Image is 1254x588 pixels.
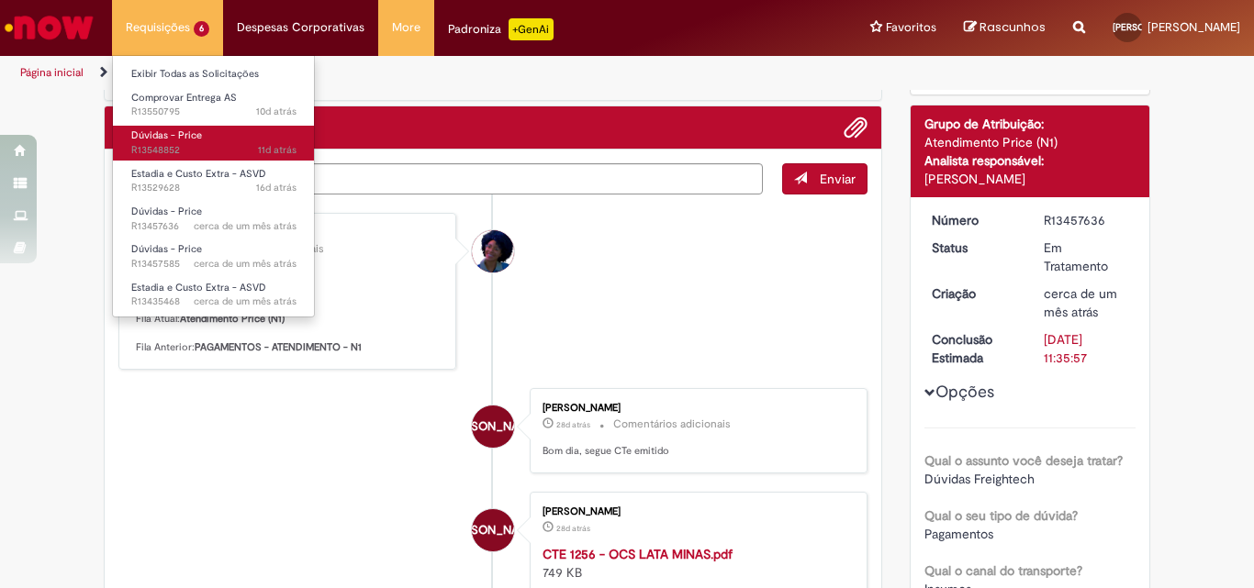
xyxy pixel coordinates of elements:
[194,21,209,37] span: 6
[258,143,297,157] time: 18/09/2025 18:54:15
[556,419,590,430] time: 01/09/2025 12:01:04
[194,294,297,308] span: cerca de um mês atrás
[964,19,1046,37] a: Rascunhos
[924,170,1136,188] div: [PERSON_NAME]
[113,164,315,198] a: Aberto R13529628 : Estadia e Custo Extra - ASVD
[131,143,297,158] span: R13548852
[918,239,1031,257] dt: Status
[2,9,96,46] img: ServiceNow
[131,242,202,256] span: Dúvidas - Price
[113,239,315,273] a: Aberto R13457585 : Dúvidas - Price
[113,126,315,160] a: Aberto R13548852 : Dúvidas - Price
[131,294,297,309] span: R13435468
[1044,239,1129,275] div: Em Tratamento
[924,562,1082,579] b: Qual o canal do transporte?
[556,523,590,534] span: 28d atrás
[118,163,763,194] textarea: Digite sua mensagem aqui...
[918,211,1031,229] dt: Número
[126,18,190,37] span: Requisições
[543,545,848,582] div: 749 KB
[820,171,856,187] span: Enviar
[446,405,539,449] span: [PERSON_NAME]
[131,257,297,272] span: R13457585
[924,471,1035,487] span: Dúvidas Freightech
[472,230,514,272] div: Esther Teodoro Da Silva
[1148,19,1240,35] span: [PERSON_NAME]
[543,403,848,414] div: [PERSON_NAME]
[782,163,868,194] button: Enviar
[543,506,848,517] div: [PERSON_NAME]
[924,151,1136,170] div: Analista responsável:
[131,281,266,294] span: Estadia e Custo Extra - ASVD
[1113,21,1184,33] span: [PERSON_NAME]
[1044,285,1117,320] time: 28/08/2025 12:41:23
[131,91,237,105] span: Comprovar Entrega AS
[472,405,514,448] div: Joao Barbosa de Oliveira
[448,18,554,40] div: Padroniza
[131,219,297,234] span: R13457636
[556,419,590,430] span: 28d atrás
[131,205,202,218] span: Dúvidas - Price
[194,294,297,308] time: 21/08/2025 10:48:02
[1044,285,1117,320] span: cerca de um mês atrás
[886,18,936,37] span: Favoritos
[1044,284,1129,321] div: 28/08/2025 12:41:23
[924,133,1136,151] div: Atendimento Price (N1)
[1044,330,1129,367] div: [DATE] 11:35:57
[844,116,868,139] button: Adicionar anexos
[131,128,202,142] span: Dúvidas - Price
[113,278,315,312] a: Aberto R13435468 : Estadia e Custo Extra - ASVD
[113,64,315,84] a: Exibir Todas as Solicitações
[131,181,297,195] span: R13529628
[509,18,554,40] p: +GenAi
[20,65,84,80] a: Página inicial
[613,416,731,432] small: Comentários adicionais
[543,546,733,562] a: CTE 1256 - OCS LATA MINAS.pdf
[924,115,1136,133] div: Grupo de Atribuição:
[256,181,297,194] span: 16d atrás
[543,444,848,459] p: Bom dia, segue CTe emitido
[131,105,297,119] span: R13550795
[195,340,362,354] b: PAGAMENTOS - ATENDIMENTO - N1
[924,452,1123,469] b: Qual o assunto você deseja tratar?
[112,55,315,317] ul: Requisições
[924,526,993,542] span: Pagamentos
[113,202,315,236] a: Aberto R13457636 : Dúvidas - Price
[256,105,297,118] span: 10d atrás
[14,56,823,90] ul: Trilhas de página
[194,257,297,271] time: 28/08/2025 12:28:38
[113,88,315,122] a: Aberto R13550795 : Comprovar Entrega AS
[472,509,514,551] div: Joao Barbosa de Oliveira
[446,508,539,552] span: [PERSON_NAME]
[924,507,1078,524] b: Qual o seu tipo de dúvida?
[918,284,1031,303] dt: Criação
[1044,211,1129,229] div: R13457636
[194,257,297,271] span: cerca de um mês atrás
[392,18,420,37] span: More
[980,18,1046,36] span: Rascunhos
[556,523,590,534] time: 01/09/2025 12:00:28
[258,143,297,157] span: 11d atrás
[237,18,364,37] span: Despesas Corporativas
[194,219,297,233] span: cerca de um mês atrás
[918,330,1031,367] dt: Conclusão Estimada
[131,167,266,181] span: Estadia e Custo Extra - ASVD
[180,312,285,326] b: Atendimento Price (N1)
